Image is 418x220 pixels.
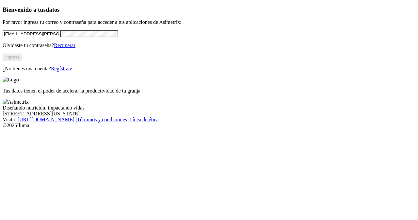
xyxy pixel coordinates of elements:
[3,105,415,111] div: Diseñando nutrición, impactando vidas.
[3,54,22,60] button: Ingresa
[3,66,415,72] p: ¿No tienes una cuenta?
[3,19,415,25] p: Por favor ingresa tu correo y contraseña para acceder a tus aplicaciones de Asimetrix:
[3,117,415,123] div: Visita : | |
[46,6,60,13] span: datos
[3,99,29,105] img: Asimetrix
[3,6,415,13] h3: Bienvenido a tus
[18,117,74,122] a: [URL][DOMAIN_NAME]
[129,117,159,122] a: Línea de ética
[54,42,75,48] a: Recuperar
[3,111,415,117] div: [STREET_ADDRESS][US_STATE].
[3,30,60,37] input: Tu correo
[3,123,415,128] div: © 2025 Iluma
[3,88,415,94] p: Tus datos tienen el poder de acelerar la productividad de tu granja.
[3,42,415,48] p: Olvidaste tu contraseña?
[77,117,127,122] a: Términos y condiciones
[51,66,72,71] a: Regístrate
[3,77,19,83] img: Logo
